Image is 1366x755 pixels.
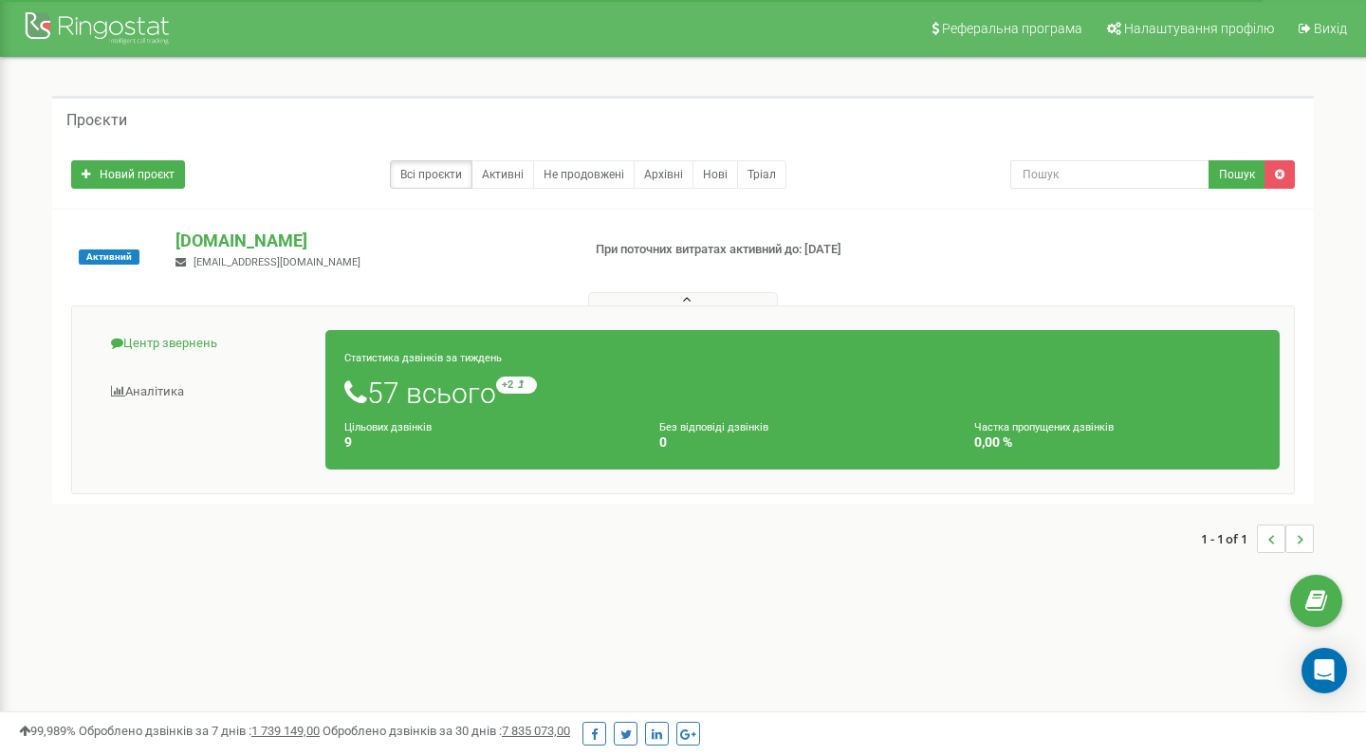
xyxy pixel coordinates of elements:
[344,435,631,450] h4: 9
[71,160,185,189] a: Новий проєкт
[1314,21,1347,36] span: Вихід
[1201,525,1257,553] span: 1 - 1 of 1
[974,435,1261,450] h4: 0,00 %
[344,377,1261,409] h1: 57 всього
[1301,648,1347,693] div: Open Intercom Messenger
[737,160,786,189] a: Тріал
[1209,160,1265,189] button: Пошук
[942,21,1082,36] span: Реферальна програма
[390,160,472,189] a: Всі проєкти
[1201,506,1314,572] nav: ...
[86,369,326,415] a: Аналiтика
[79,724,320,738] span: Оброблено дзвінків за 7 днів :
[471,160,534,189] a: Активні
[533,160,635,189] a: Не продовжені
[86,321,326,367] a: Центр звернень
[659,421,768,433] small: Без відповіді дзвінків
[1124,21,1274,36] span: Налаштування профілю
[194,256,360,268] span: [EMAIL_ADDRESS][DOMAIN_NAME]
[1010,160,1209,189] input: Пошук
[634,160,693,189] a: Архівні
[692,160,738,189] a: Нові
[596,241,880,259] p: При поточних витратах активний до: [DATE]
[344,352,502,364] small: Статистика дзвінків за тиждень
[344,421,432,433] small: Цільових дзвінків
[323,724,570,738] span: Оброблено дзвінків за 30 днів :
[66,112,127,129] h5: Проєкти
[251,724,320,738] u: 1 739 149,00
[19,724,76,738] span: 99,989%
[175,229,564,253] p: [DOMAIN_NAME]
[974,421,1114,433] small: Частка пропущених дзвінків
[79,249,139,265] span: Активний
[496,377,537,394] small: +2
[502,724,570,738] u: 7 835 073,00
[659,435,946,450] h4: 0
